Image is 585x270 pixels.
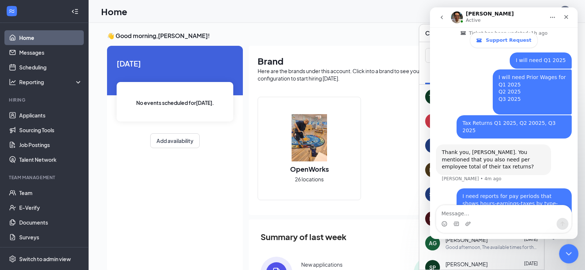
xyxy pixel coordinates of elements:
div: New applications [301,261,343,268]
a: Talent Network [19,152,82,167]
span: [PERSON_NAME] [445,236,488,243]
span: No events scheduled for [DATE] . [136,99,214,107]
a: Home [19,30,82,45]
h3: Chat [425,29,438,37]
div: AG [429,239,437,247]
button: Upload attachment [35,213,41,219]
div: Hiring [9,97,81,103]
button: Gif picker [23,213,29,219]
div: Reporting [19,78,83,86]
div: Here are the brands under this account. Click into a brand to see your locations, managers, job p... [258,67,558,82]
svg: Analysis [9,78,16,86]
h3: 👋 Good morning, [PERSON_NAME] ! [107,32,567,40]
h1: Home [101,5,127,18]
button: Send a message… [127,211,138,222]
a: E-Verify [19,200,82,215]
div: DP [429,166,436,174]
span: [PERSON_NAME] [445,260,488,268]
img: OpenWorks [286,114,333,161]
span: [DATE] [524,236,538,242]
a: Documents [19,215,82,230]
svg: QuestionInfo [544,7,553,16]
div: I need reports for pay periods that shows hours-earnings-taxes by type-deductions-net pay for all... [32,185,136,222]
span: 26 locations [295,175,324,183]
textarea: Message… [6,198,141,211]
iframe: Intercom live chat [559,244,579,264]
svg: Collapse [71,8,79,15]
div: I need reports for pay periods that shows hours-earnings-taxes by type-deductions-net pay for all... [27,181,142,226]
button: Emoji picker [11,213,17,219]
svg: Settings [9,255,16,263]
span: [DATE] [117,58,233,69]
div: SS [429,191,436,198]
input: Search applicant [426,48,513,62]
span: [DATE] [524,261,538,266]
a: Surveys [19,230,82,245]
a: Sourcing Tools [19,123,82,137]
span: Summary of last week [261,230,347,243]
a: Job Postings [19,137,82,152]
div: Switch to admin view [19,255,71,263]
div: Good afternoon, The available times for the walkthrough are [DATE] at 11 AM or [DATE] at 6 PM. We... [445,244,538,250]
a: Applicants [19,108,82,123]
div: HP [429,215,436,222]
a: Messages [19,45,82,60]
button: Add availability [150,133,200,148]
a: Scheduling [19,60,82,75]
h2: OpenWorks [283,164,336,174]
h1: Brand [258,55,558,67]
a: Team [19,185,82,200]
div: Team Management [9,174,81,181]
svg: Notifications [528,7,537,16]
div: Robert says… [6,181,142,235]
svg: WorkstreamLogo [8,7,16,15]
div: TW [429,93,437,100]
iframe: To enrich screen reader interactions, please activate Accessibility in Grammarly extension settings [430,7,578,239]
